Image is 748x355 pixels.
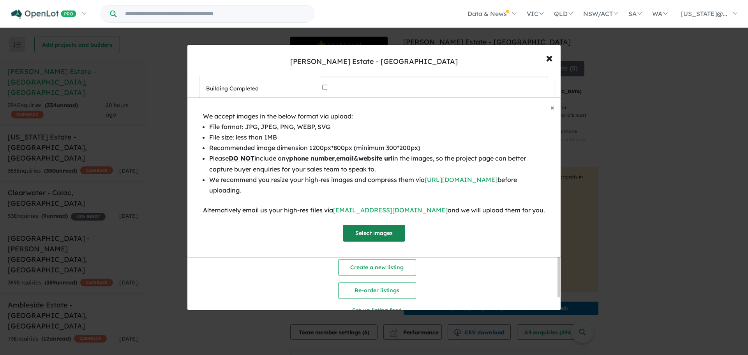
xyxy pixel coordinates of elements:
[209,143,545,153] li: Recommended image dimension 1200px*800px (minimum 300*200px)
[209,132,545,143] li: File size: less than 1MB
[550,103,554,112] span: ×
[11,9,76,19] img: Openlot PRO Logo White
[229,154,254,162] u: DO NOT
[203,111,545,122] div: We accept images in the below format via upload:
[336,154,354,162] b: email
[209,175,545,196] li: We recommend you resize your high-res images and compress them via before uploading.
[343,225,405,242] button: Select images
[333,206,448,214] a: [EMAIL_ADDRESS][DOMAIN_NAME]
[425,176,497,184] a: [URL][DOMAIN_NAME]
[118,5,312,22] input: Try estate name, suburb, builder or developer
[209,153,545,174] li: Please include any , & in the images, so the project page can better capture buyer enquiries for ...
[209,122,545,132] li: File format: JPG, JPEG, PNG, WEBP, SVG
[289,154,335,162] b: phone number
[203,205,545,215] div: Alternatively email us your high-res files via and we will upload them for you.
[681,10,727,18] span: [US_STATE]@...
[358,154,393,162] b: website url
